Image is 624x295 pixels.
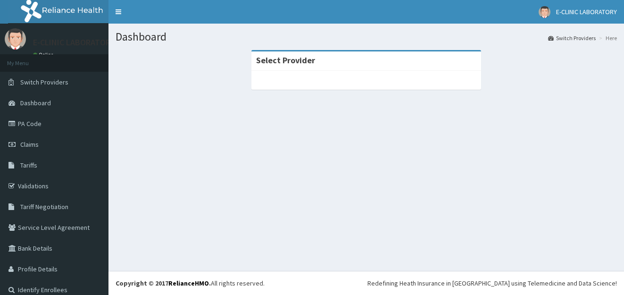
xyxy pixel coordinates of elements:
span: E-CLINIC LABORATORY [556,8,617,16]
a: RelianceHMO [168,279,209,287]
li: Here [597,34,617,42]
a: Online [33,51,56,58]
img: User Image [539,6,550,18]
span: Switch Providers [20,78,68,86]
h1: Dashboard [116,31,617,43]
div: Redefining Heath Insurance in [GEOGRAPHIC_DATA] using Telemedicine and Data Science! [367,278,617,288]
footer: All rights reserved. [108,271,624,295]
span: Tariffs [20,161,37,169]
strong: Copyright © 2017 . [116,279,211,287]
span: Tariff Negotiation [20,202,68,211]
img: User Image [5,28,26,50]
p: E-CLINIC LABORATORY [33,38,115,47]
a: Switch Providers [548,34,596,42]
strong: Select Provider [256,55,315,66]
span: Claims [20,140,39,149]
span: Dashboard [20,99,51,107]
